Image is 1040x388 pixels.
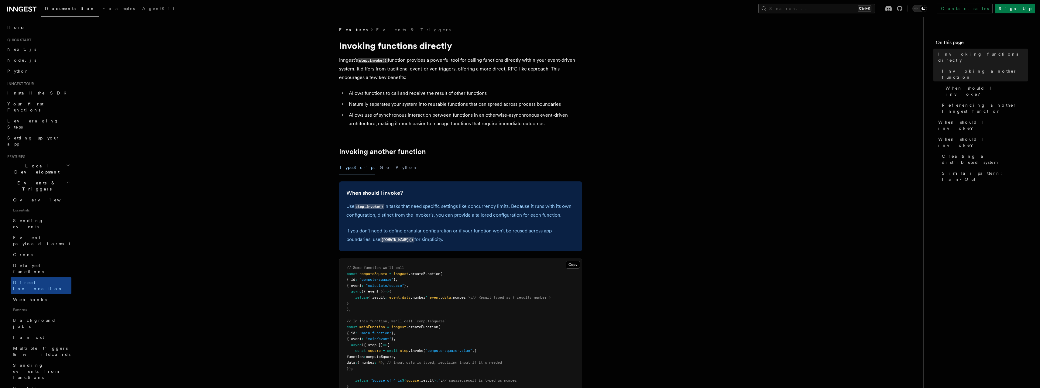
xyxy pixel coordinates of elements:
[912,5,927,12] button: Toggle dark mode
[368,349,381,353] span: square
[404,283,406,288] span: }
[347,89,582,98] li: Allows functions to call and receive the result of other functions
[347,319,447,323] span: // In this function, we'll call `computeSquare`
[942,102,1028,114] span: Referencing another Inngest function
[451,295,472,300] span: .number };
[393,277,396,282] span: }
[359,331,391,335] span: "main-function"
[5,55,71,66] a: Node.js
[13,263,44,274] span: Delayed functions
[383,343,387,347] span: =>
[362,337,364,341] span: :
[387,349,398,353] span: await
[11,205,71,215] span: Essentials
[346,227,575,244] p: If you don't need to define granular configuration or if your function won't be reused across app...
[442,295,451,300] span: data
[13,335,44,340] span: Fan out
[142,6,174,11] span: AgentKit
[359,325,385,329] span: mainFunction
[5,180,66,192] span: Events & Triggers
[11,305,71,315] span: Patterns
[383,349,385,353] span: =
[393,331,396,335] span: ,
[351,343,362,347] span: async
[393,272,408,276] span: inngest
[939,100,1028,117] a: Referencing another Inngest function
[347,283,362,288] span: { event
[45,6,95,11] span: Documentation
[5,160,71,177] button: Local Development
[936,117,1028,134] a: When should I invoke?
[7,24,24,30] span: Home
[942,170,1028,182] span: Similar pattern: Fan-Out
[13,218,43,229] span: Sending events
[440,272,442,276] span: (
[396,277,398,282] span: ,
[370,378,402,383] span: `Square of 4 is
[938,51,1028,63] span: Invoking functions directly
[380,161,391,174] button: Go
[355,349,366,353] span: const
[442,378,517,383] span: // square.result is typed as number
[362,343,383,347] span: ({ step })
[5,98,71,115] a: Your first Functions
[402,378,406,383] span: ${
[359,277,393,282] span: "compute-square"
[339,147,426,156] a: Invoking another function
[364,355,366,359] span: :
[347,337,362,341] span: { event
[391,331,393,335] span: }
[347,325,357,329] span: const
[391,325,406,329] span: inngest
[102,6,135,11] span: Examples
[347,355,364,359] span: function
[357,360,374,365] span: { number
[5,115,71,132] a: Leveraging Steps
[347,360,355,365] span: data
[406,283,408,288] span: ,
[366,355,393,359] span: computeSquare
[13,346,70,357] span: Multiple triggers & wildcards
[5,81,34,86] span: Inngest tour
[11,277,71,294] a: Direct invocation
[374,360,376,365] span: :
[351,289,362,294] span: async
[939,168,1028,185] a: Similar pattern: Fan-Out
[5,66,71,77] a: Python
[408,272,440,276] span: .createFunction
[13,297,47,302] span: Webhooks
[410,295,425,300] span: .number
[400,349,408,353] span: step
[339,56,582,82] p: Inngest's function provides a powerful tool for calling functions directly within your event-driv...
[355,295,368,300] span: return
[13,318,56,329] span: Background jobs
[400,295,402,300] span: .
[393,355,396,359] span: ,
[406,378,419,383] span: square
[383,360,385,365] span: ,
[366,337,391,341] span: "main/event"
[355,331,357,335] span: :
[11,315,71,332] a: Background jobs
[7,47,36,52] span: Next.js
[339,40,582,51] h1: Invoking functions directly
[347,266,404,270] span: // Some function we'll call
[362,283,364,288] span: :
[5,177,71,194] button: Events & Triggers
[393,337,396,341] span: ,
[379,360,381,365] span: 4
[347,366,353,371] span: });
[11,232,71,249] a: Event payload format
[11,215,71,232] a: Sending events
[419,378,434,383] span: .result
[402,295,410,300] span: data
[7,118,59,129] span: Leveraging Steps
[13,197,76,202] span: Overview
[347,100,582,108] li: Naturally separates your system into reusable functions that can spread across process boundaries
[938,136,1028,148] span: When should I invoke?
[5,154,25,159] span: Features
[389,295,400,300] span: event
[440,378,442,383] span: ;
[346,189,403,197] a: When should I invoke?
[347,301,349,305] span: }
